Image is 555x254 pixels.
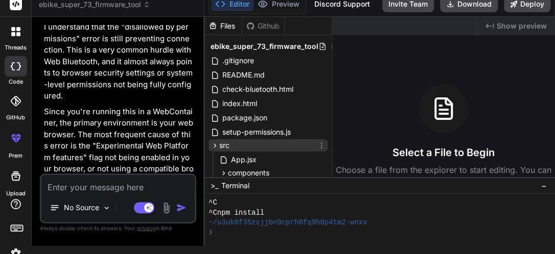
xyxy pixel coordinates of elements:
label: prem [9,151,22,160]
span: ^C [209,198,217,208]
span: − [541,181,547,191]
p: I understand that the "disallowed by permissions" error is still preventing connection. This is a... [44,21,194,102]
span: privacy [137,225,155,231]
p: Since you're running this in a WebContainer, the primary environment is your web browser. The mos... [44,106,194,187]
span: README.md [221,69,266,81]
div: Files [204,21,242,31]
span: index.html [221,97,258,110]
span: >_ [211,181,218,191]
img: attachment [160,202,172,214]
img: icon [176,202,187,213]
span: src [219,140,229,150]
p: Choose a file from the explorer to start editing. You can create a new file using the + button in... [332,164,555,188]
span: ~/u3uk0f35zsjjbn9cprh6fq9h0p4tm2-wnxx [209,218,367,227]
p: Always double-check its answers. Your in Bind [40,223,196,233]
div: Github [242,21,284,31]
button: − [539,177,549,194]
span: Terminal [221,181,249,191]
label: GitHub [6,113,25,122]
span: ^Cnpm install [209,208,264,218]
span: App.jsx [230,154,258,166]
img: Pick Models [102,204,111,212]
label: threads [5,43,27,52]
span: setup-permissions.js [221,126,292,138]
label: code [9,78,23,86]
h3: Select a File to Begin [392,145,495,160]
span: package.json [221,112,268,124]
span: ebike_super_73_firmware_tool [211,41,318,52]
span: check-bluetooth.html [221,83,294,95]
span: ❯ [209,227,214,237]
span: components [228,168,269,178]
span: .gitignore [221,55,255,67]
span: Show preview [497,21,547,31]
p: No Source [64,202,99,213]
label: Upload [6,189,26,198]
